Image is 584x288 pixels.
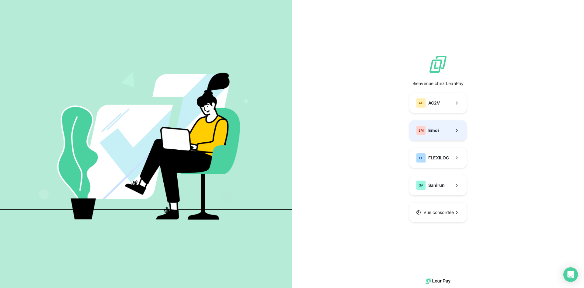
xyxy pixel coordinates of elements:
div: EM [416,126,426,135]
button: Vue consolidée [409,203,467,222]
span: Vue consolidée [423,209,454,215]
button: SASanirun [409,175,467,195]
img: logo [426,276,450,286]
button: ACAC2V [409,93,467,113]
button: EMEmoi [409,120,467,140]
span: AC2V [428,100,440,106]
span: FLEXILOC [428,155,449,161]
div: Open Intercom Messenger [563,267,578,282]
span: Bienvenue chez LeanPay [412,81,464,86]
button: FLFLEXILOC [409,148,467,168]
span: Sanirun [428,182,445,188]
div: AC [416,98,426,108]
div: FL [416,153,426,163]
img: logo sigle [428,55,448,74]
div: SA [416,180,426,190]
span: Emoi [428,127,439,133]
